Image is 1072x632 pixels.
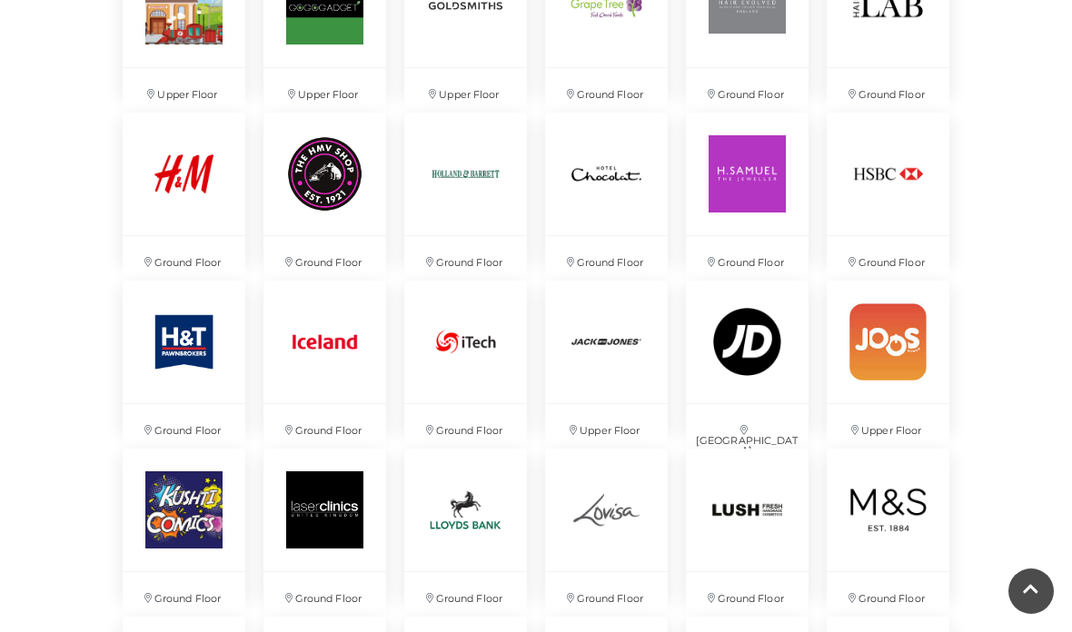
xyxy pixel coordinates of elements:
p: Upper Floor [123,68,245,113]
p: Ground Floor [123,572,245,617]
a: Ground Floor [818,104,958,272]
a: Ground Floor [114,439,254,607]
p: Ground Floor [404,572,527,617]
p: Upper Floor [545,404,668,449]
p: Upper Floor [263,68,386,113]
a: Ground Floor [536,104,677,272]
p: Ground Floor [686,68,809,113]
a: Ground Floor [536,439,677,607]
p: Ground Floor [263,572,386,617]
p: Ground Floor [827,572,949,617]
a: Ground Floor [254,104,395,272]
a: Ground Floor [254,272,395,439]
p: Ground Floor [545,236,668,281]
p: Ground Floor [686,236,809,281]
img: Laser Clinic [263,449,386,571]
p: Ground Floor [545,572,668,617]
a: Upper Floor [536,272,677,439]
a: Ground Floor [395,272,536,439]
p: Ground Floor [686,572,809,617]
a: Ground Floor [677,104,818,272]
p: Upper Floor [404,68,527,113]
p: Ground Floor [545,68,668,113]
p: Ground Floor [404,236,527,281]
a: [GEOGRAPHIC_DATA] [677,272,818,439]
a: Laser Clinic Ground Floor [254,439,395,607]
p: Ground Floor [263,236,386,281]
p: Ground Floor [123,404,245,449]
a: Ground Floor [114,104,254,272]
p: Ground Floor [827,236,949,281]
a: Ground Floor [818,439,958,607]
a: Ground Floor [114,272,254,439]
p: Ground Floor [263,404,386,449]
a: Ground Floor [395,439,536,607]
a: Upper Floor [818,272,958,439]
p: [GEOGRAPHIC_DATA] [686,404,809,469]
a: Ground Floor [677,439,818,607]
p: Ground Floor [827,68,949,113]
p: Upper Floor [827,404,949,449]
p: Ground Floor [123,236,245,281]
p: Ground Floor [404,404,527,449]
a: Ground Floor [395,104,536,272]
